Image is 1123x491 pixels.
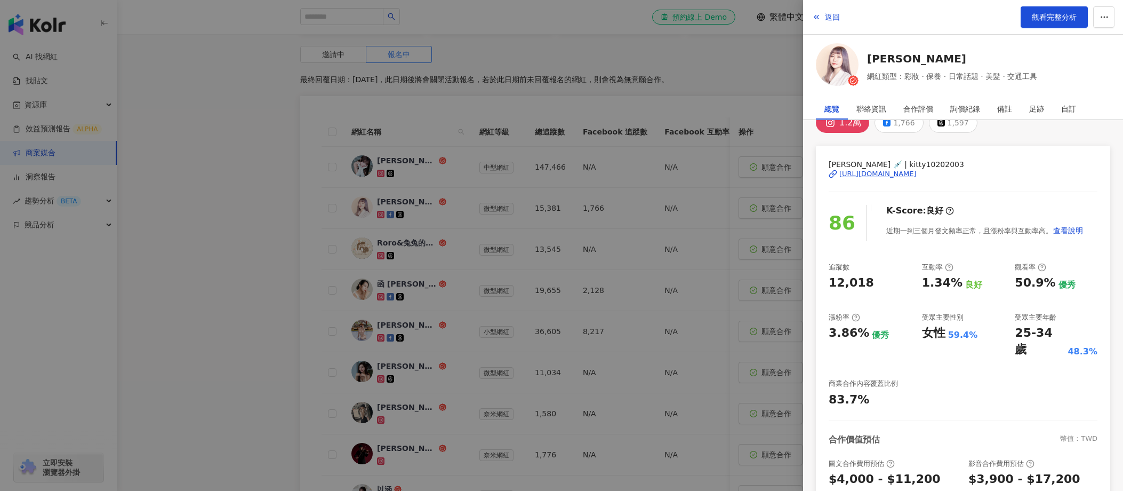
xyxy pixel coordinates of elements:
[1060,434,1097,446] div: 幣值：TWD
[893,115,915,130] div: 1,766
[829,169,1097,179] a: [URL][DOMAIN_NAME]
[812,6,840,28] button: 返回
[1053,226,1083,235] span: 查看說明
[1021,6,1088,28] a: 觀看完整分析
[867,51,1037,66] a: [PERSON_NAME]
[824,98,839,120] div: 總覽
[816,113,869,133] button: 1.2萬
[1029,98,1044,120] div: 足跡
[968,471,1080,488] div: $3,900 - $17,200
[839,115,861,130] div: 1.2萬
[829,208,855,239] div: 86
[829,471,941,488] div: $4,000 - $11,200
[867,70,1037,82] span: 網紅類型：彩妝 · 保養 · 日常話題 · 美髮 · 交通工具
[816,43,859,90] a: KOL Avatar
[829,159,1097,170] span: [PERSON_NAME] 💉 | kitty10202003
[829,263,849,272] div: 追蹤數
[1015,263,1046,272] div: 觀看率
[950,98,980,120] div: 詢價紀錄
[929,113,977,133] button: 1,597
[997,98,1012,120] div: 備註
[1015,275,1055,291] div: 50.9%
[886,220,1084,241] div: 近期一到三個月發文頻率正常，且漲粉率與互動率高。
[886,205,954,217] div: K-Score :
[903,98,933,120] div: 合作評價
[1061,98,1076,120] div: 自訂
[829,459,895,469] div: 圖文合作費用預估
[872,329,889,341] div: 優秀
[968,459,1034,469] div: 影音合作費用預估
[829,379,898,389] div: 商業合作內容覆蓋比例
[839,169,917,179] div: [URL][DOMAIN_NAME]
[1058,279,1076,291] div: 優秀
[922,263,953,272] div: 互動率
[875,113,923,133] button: 1,766
[816,43,859,86] img: KOL Avatar
[1015,325,1065,358] div: 25-34 歲
[1015,313,1056,322] div: 受眾主要年齡
[1032,13,1077,21] span: 觀看完整分析
[829,275,874,291] div: 12,018
[965,279,982,291] div: 良好
[1068,346,1097,358] div: 48.3%
[926,205,943,217] div: 良好
[856,98,886,120] div: 聯絡資訊
[829,392,869,408] div: 83.7%
[825,13,840,21] span: 返回
[829,313,860,322] div: 漲粉率
[829,325,869,342] div: 3.86%
[948,329,978,341] div: 59.4%
[922,275,962,291] div: 1.34%
[948,115,969,130] div: 1,597
[922,325,945,342] div: 女性
[1053,220,1084,241] button: 查看說明
[829,434,880,446] div: 合作價值預估
[922,313,964,322] div: 受眾主要性別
